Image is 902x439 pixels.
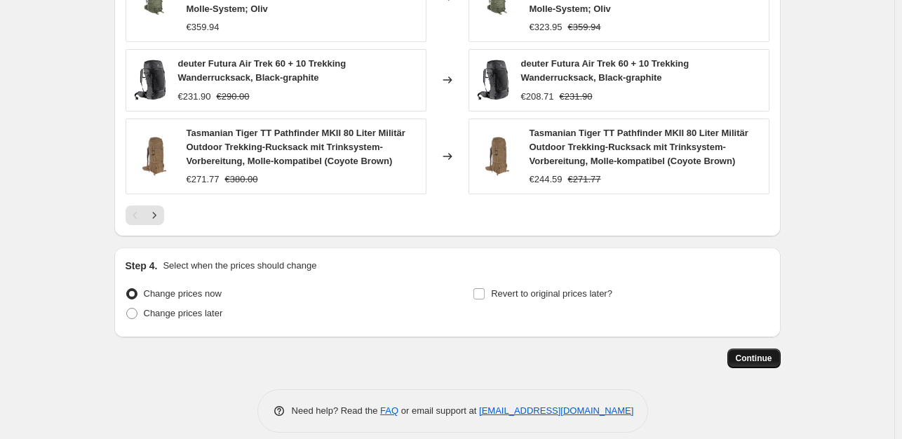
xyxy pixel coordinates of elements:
span: Tasmanian Tiger TT Pathfinder MKII 80 Liter Militär Outdoor Trekking-Rucksack mit Trinksystem-Vor... [530,128,748,166]
div: €231.90 [178,90,211,104]
span: Need help? Read the [292,405,381,416]
strike: €231.90 [560,90,593,104]
button: Next [144,205,164,225]
span: Change prices now [144,288,222,299]
div: €323.95 [530,20,563,34]
h2: Step 4. [126,259,158,273]
div: €244.59 [530,173,563,187]
img: 91gOxuURKiL_80x.jpg [133,135,175,177]
span: Revert to original prices later? [491,288,612,299]
div: €359.94 [187,20,220,34]
span: deuter Futura Air Trek 60 + 10 Trekking Wanderrucksack, Black-graphite [521,58,689,83]
strike: €359.94 [568,20,601,34]
p: Select when the prices should change [163,259,316,273]
a: [EMAIL_ADDRESS][DOMAIN_NAME] [479,405,633,416]
button: Continue [727,349,781,368]
span: deuter Futura Air Trek 60 + 10 Trekking Wanderrucksack, Black-graphite [178,58,346,83]
span: or email support at [398,405,479,416]
div: €208.71 [521,90,554,104]
nav: Pagination [126,205,164,225]
span: Continue [736,353,772,364]
a: FAQ [380,405,398,416]
img: 91gOxuURKiL_80x.jpg [476,135,518,177]
span: Tasmanian Tiger TT Pathfinder MKII 80 Liter Militär Outdoor Trekking-Rucksack mit Trinksystem-Vor... [187,128,405,166]
strike: €271.77 [568,173,601,187]
div: €271.77 [187,173,220,187]
span: Change prices later [144,308,223,318]
strike: €290.00 [217,90,250,104]
strike: €380.00 [225,173,258,187]
img: 81jQXoTS3nL_80x.jpg [476,59,510,101]
img: 81jQXoTS3nL_80x.jpg [133,59,167,101]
